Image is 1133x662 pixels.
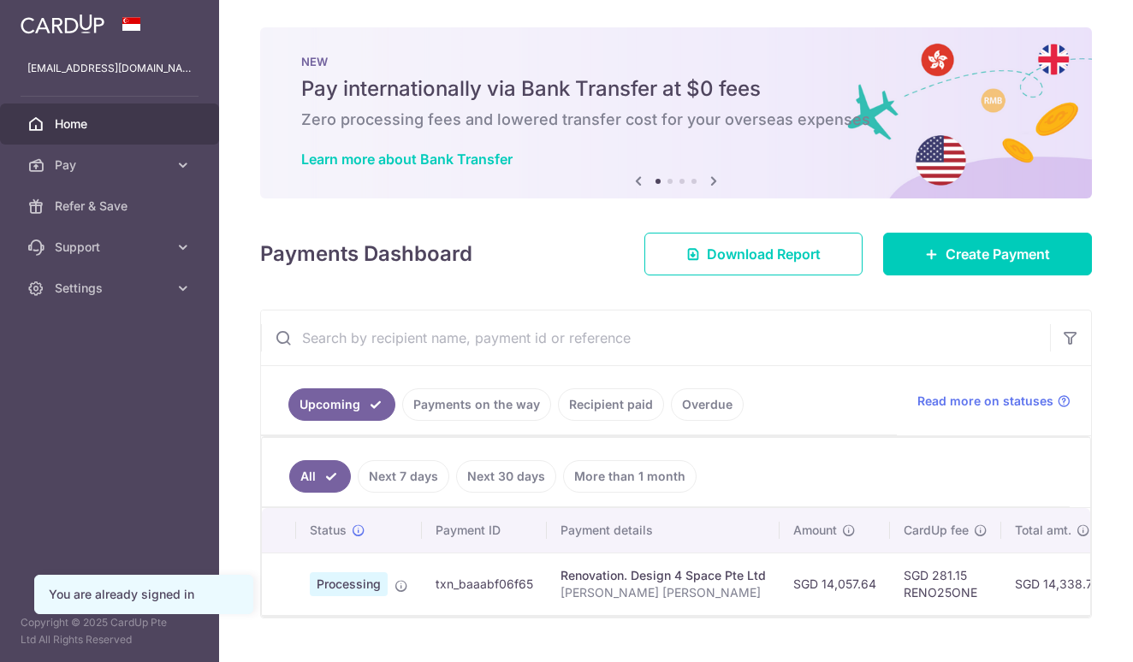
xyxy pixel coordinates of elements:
[49,586,239,603] div: You are already signed in
[301,109,1051,130] h6: Zero processing fees and lowered transfer cost for your overseas expenses
[55,239,168,256] span: Support
[260,239,472,269] h4: Payments Dashboard
[883,233,1092,275] a: Create Payment
[55,157,168,174] span: Pay
[917,393,1053,410] span: Read more on statuses
[21,14,104,34] img: CardUp
[402,388,551,421] a: Payments on the way
[288,388,395,421] a: Upcoming
[707,244,821,264] span: Download Report
[456,460,556,493] a: Next 30 days
[780,553,890,615] td: SGD 14,057.64
[946,244,1050,264] span: Create Payment
[563,460,697,493] a: More than 1 month
[547,508,780,553] th: Payment details
[55,115,168,133] span: Home
[904,522,969,539] span: CardUp fee
[310,572,388,596] span: Processing
[422,508,547,553] th: Payment ID
[301,55,1051,68] p: NEW
[55,280,168,297] span: Settings
[301,151,513,168] a: Learn more about Bank Transfer
[558,388,664,421] a: Recipient paid
[1001,553,1114,615] td: SGD 14,338.79
[260,27,1092,198] img: Bank transfer banner
[671,388,744,421] a: Overdue
[644,233,863,275] a: Download Report
[261,310,1050,365] input: Search by recipient name, payment id or reference
[561,567,766,584] div: Renovation. Design 4 Space Pte Ltd
[310,522,347,539] span: Status
[890,553,1001,615] td: SGD 281.15 RENO25ONE
[289,460,351,493] a: All
[793,522,837,539] span: Amount
[301,75,1051,103] h5: Pay internationally via Bank Transfer at $0 fees
[561,584,766,601] p: [PERSON_NAME] [PERSON_NAME]
[27,60,192,77] p: [EMAIL_ADDRESS][DOMAIN_NAME]
[358,460,449,493] a: Next 7 days
[55,198,168,215] span: Refer & Save
[917,393,1071,410] a: Read more on statuses
[422,553,547,615] td: txn_baaabf06f65
[1015,522,1071,539] span: Total amt.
